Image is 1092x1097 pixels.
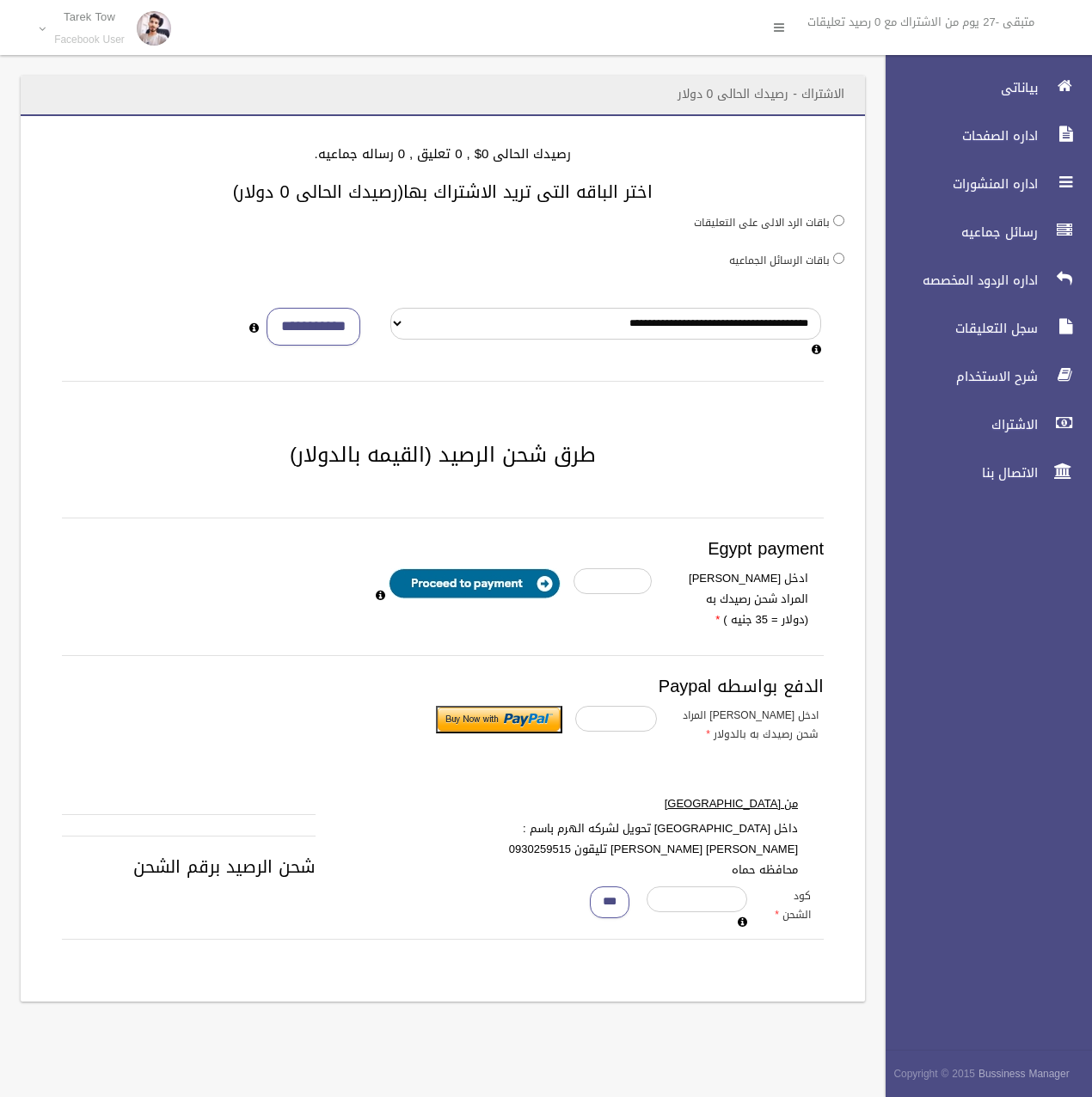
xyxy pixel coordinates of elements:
[665,568,821,630] label: ادخل [PERSON_NAME] المراد شحن رصيدك به (دولار = 35 جنيه )
[436,706,562,733] input: Submit
[871,358,1092,395] a: شرح الاستخدام
[871,261,1092,299] a: اداره الردود المخصصه
[41,182,844,201] h3: اختر الباقه التى تريد الاشتراك بها(رصيدك الحالى 0 دولار)
[871,224,1043,241] span: رسائل جماعيه
[871,464,1043,481] span: الاتصال بنا
[871,320,1043,337] span: سجل التعليقات
[729,251,830,270] label: باقات الرسائل الجماعيه
[893,1064,975,1083] span: Copyright © 2015
[760,886,824,924] label: كود الشحن
[871,368,1043,385] span: شرح الاستخدام
[54,34,125,46] small: Facebook User
[871,69,1092,107] a: بياناتى
[657,77,865,111] header: الاشتراك - رصيدك الحالى 0 دولار
[871,272,1043,289] span: اداره الردود المخصصه
[670,706,831,744] label: ادخل [PERSON_NAME] المراد شحن رصيدك به بالدولار
[871,454,1092,492] a: الاتصال بنا
[871,175,1043,193] span: اداره المنشورات
[489,818,811,880] label: داخل [GEOGRAPHIC_DATA] تحويل لشركه الهرم باسم : [PERSON_NAME] [PERSON_NAME] تليقون 0930259515 محا...
[871,406,1092,444] a: الاشتراك
[54,10,125,23] p: Tarek Tow
[871,213,1092,251] a: رسائل جماعيه
[62,539,824,558] h3: Egypt payment
[871,165,1092,203] a: اداره المنشورات
[871,416,1043,433] span: الاشتراك
[62,677,824,696] h3: الدفع بواسطه Paypal
[871,309,1092,347] a: سجل التعليقات
[871,79,1043,96] span: بياناتى
[62,857,824,876] h3: شحن الرصيد برقم الشحن
[871,127,1043,144] span: اداره الصفحات
[871,117,1092,155] a: اداره الصفحات
[489,794,811,814] label: من [GEOGRAPHIC_DATA]
[694,213,830,232] label: باقات الرد الالى على التعليقات
[979,1064,1070,1083] strong: Bussiness Manager
[41,147,844,162] h4: رصيدك الحالى 0$ , 0 تعليق , 0 رساله جماعيه.
[41,444,844,466] h2: طرق شحن الرصيد (القيمه بالدولار)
